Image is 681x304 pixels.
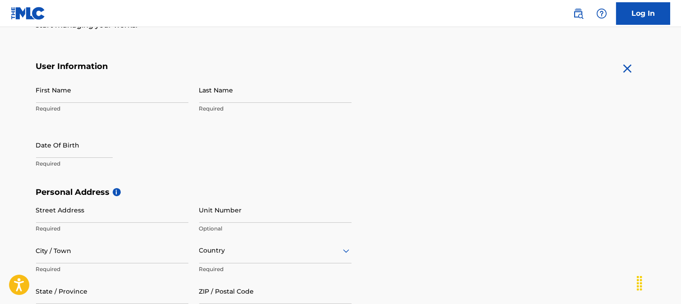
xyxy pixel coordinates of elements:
p: Required [199,265,352,273]
p: Optional [199,225,352,233]
a: Public Search [569,5,587,23]
p: Required [36,225,188,233]
div: Widget de chat [636,261,681,304]
img: MLC Logo [11,7,46,20]
p: Required [36,265,188,273]
img: close [620,61,635,76]
h5: User Information [36,61,352,72]
span: i [113,188,121,196]
img: search [573,8,584,19]
div: Help [593,5,611,23]
p: Required [199,105,352,113]
div: Arrastrar [632,270,647,297]
img: help [596,8,607,19]
a: Log In [616,2,670,25]
p: Required [36,105,188,113]
iframe: Chat Widget [636,261,681,304]
p: Required [36,160,188,168]
h5: Personal Address [36,187,645,198]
